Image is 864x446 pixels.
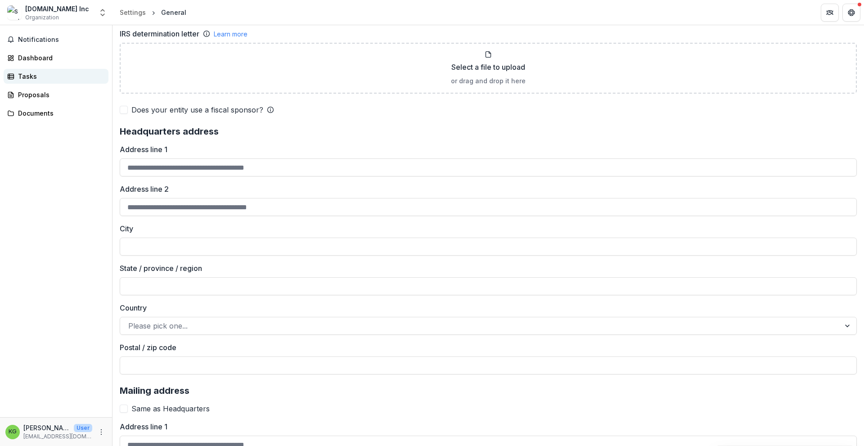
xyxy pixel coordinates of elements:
[451,62,525,72] p: Select a file to upload
[131,104,263,115] span: Does your entity use a fiscal sponsor?
[120,421,851,432] label: Address line 1
[120,8,146,17] div: Settings
[120,385,857,396] h2: Mailing address
[4,87,108,102] a: Proposals
[96,4,109,22] button: Open entity switcher
[25,14,59,22] span: Organization
[116,6,190,19] nav: breadcrumb
[18,72,101,81] div: Tasks
[120,302,851,313] label: Country
[116,6,149,19] a: Settings
[120,342,851,353] label: Postal / zip code
[821,4,839,22] button: Partners
[161,8,186,17] div: General
[214,29,247,39] a: Learn more
[842,4,860,22] button: Get Help
[18,53,101,63] div: Dashboard
[131,403,210,414] span: Same as Headquarters
[23,423,70,432] p: [PERSON_NAME]
[120,28,199,39] label: IRS determination letter
[120,263,851,274] label: State / province / region
[120,223,851,234] label: City
[120,126,857,137] h2: Headquarters address
[4,69,108,84] a: Tasks
[120,184,851,194] label: Address line 2
[18,90,101,99] div: Proposals
[96,427,107,437] button: More
[9,429,17,435] div: Keith Grant
[4,50,108,65] a: Dashboard
[120,144,851,155] label: Address line 1
[25,4,89,14] div: [DOMAIN_NAME] Inc
[4,32,108,47] button: Notifications
[4,106,108,121] a: Documents
[18,36,105,44] span: Notifications
[7,5,22,20] img: seeJesus.net Inc
[18,108,101,118] div: Documents
[23,432,92,441] p: [EMAIL_ADDRESS][DOMAIN_NAME]
[74,424,92,432] p: User
[451,76,526,86] p: or drag and drop it here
